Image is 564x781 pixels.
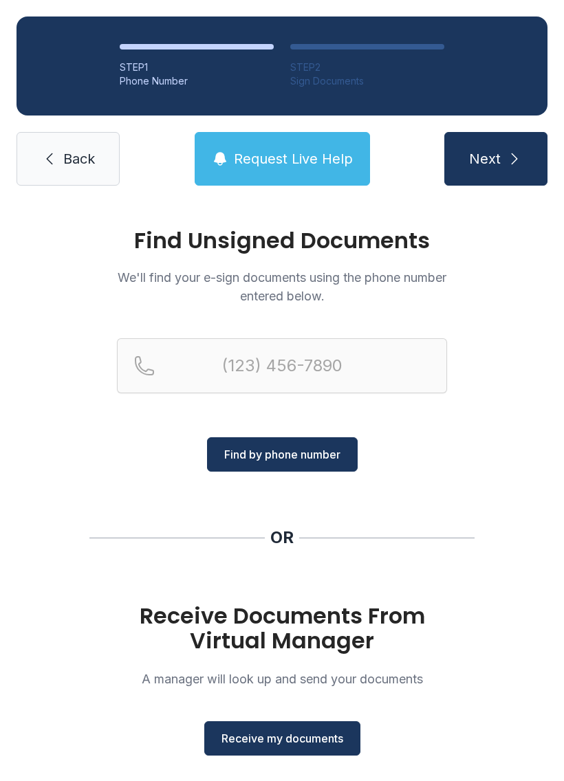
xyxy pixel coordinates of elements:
[290,60,444,74] div: STEP 2
[117,230,447,252] h1: Find Unsigned Documents
[120,60,274,74] div: STEP 1
[290,74,444,88] div: Sign Documents
[224,446,340,463] span: Find by phone number
[120,74,274,88] div: Phone Number
[469,149,501,168] span: Next
[234,149,353,168] span: Request Live Help
[221,730,343,747] span: Receive my documents
[117,604,447,653] h1: Receive Documents From Virtual Manager
[270,527,294,549] div: OR
[117,268,447,305] p: We'll find your e-sign documents using the phone number entered below.
[117,670,447,688] p: A manager will look up and send your documents
[117,338,447,393] input: Reservation phone number
[63,149,95,168] span: Back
